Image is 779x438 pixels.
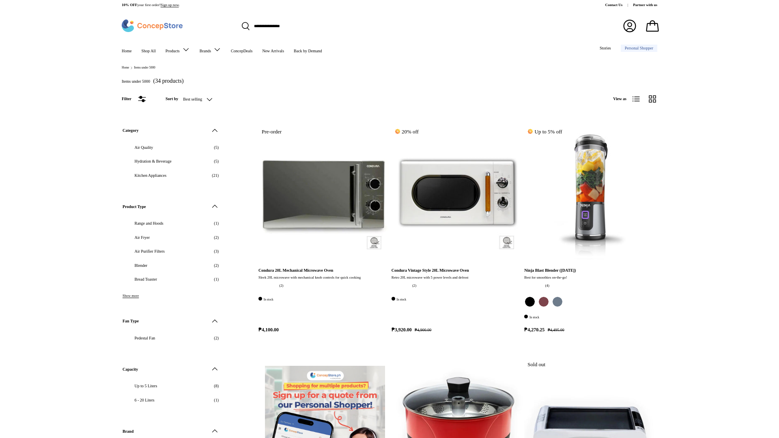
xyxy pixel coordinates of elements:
span: (2) [214,335,219,341]
button: Show more [123,294,139,298]
span: Capacity [123,366,206,372]
span: Air Fryer [135,234,209,240]
span: Up to 5 Liters [135,383,209,389]
span: (5) [214,144,219,150]
a: Condura Vintage Style 20L Microwave Oven [392,268,469,273]
span: (21) [212,172,219,178]
span: Kitchen Appliances [135,172,207,178]
nav: Primary [122,41,322,58]
span: 6 - 20 Liters [135,397,209,403]
summary: Brands [195,41,226,58]
span: Sold out [524,359,549,369]
span: Best selling [183,97,202,102]
a: Personal Shopper [621,45,657,52]
a: Home [122,45,131,58]
span: (1) [214,276,219,282]
summary: Products [161,41,195,58]
span: Product Type [123,204,206,210]
span: (34 products) [153,78,184,84]
a: Brands [200,41,221,58]
span: Air Purifier Filters [135,248,209,254]
label: Sort by [166,96,183,102]
span: Air Quality [135,144,209,150]
h1: Items under 5000 [122,79,150,84]
span: (8) [214,383,219,389]
img: ConcepStore [122,19,183,32]
a: Home [122,66,129,69]
span: Hydration & Beverage [135,158,209,164]
span: Category [123,127,206,133]
strong: 10% OFF [122,3,137,7]
span: Pedestal Fan [135,335,209,341]
a: Partner with us [633,2,657,8]
span: Brand [123,428,206,434]
span: Bread Toaster [135,276,209,282]
span: (1) [214,397,219,403]
a: Items under 5000 [134,66,155,69]
a: Condura 20L Mechanical Microwave Oven [258,127,392,260]
summary: Fan Type [123,307,219,335]
summary: Product Type [123,193,219,220]
nav: Secondary [580,41,657,58]
a: ConcepDeals [231,45,252,58]
span: Up to 5% off [524,127,565,137]
summary: Capacity [123,355,219,383]
summary: Category [123,117,219,144]
span: Fan Type [123,318,206,324]
span: Personal Shopper [625,46,653,50]
a: Condura 20L Mechanical Microwave Oven [258,268,333,273]
span: (2) [214,262,219,268]
span: View as [613,96,626,102]
a: Sign up now [161,3,179,7]
span: (1) [214,220,219,226]
span: (3) [214,248,219,254]
button: Filter [122,95,146,103]
p: your first order! . [122,2,180,8]
span: (2) [214,234,219,240]
a: Contact Us [605,2,633,8]
a: New Arrivals [262,45,284,58]
a: Ninja Blast Blender ([DATE]) [524,268,576,273]
span: Filter [122,97,131,101]
span: 20% off [392,127,422,137]
a: Back by Demand [294,45,322,58]
span: (5) [214,158,219,164]
span: Pre-order [258,127,285,137]
nav: Breadcrumbs [122,66,657,70]
span: Range and Hoods [135,220,209,226]
span: Blender [135,262,209,268]
a: Shop All [141,45,155,58]
button: Best selling [183,92,229,106]
a: Ninja Blast Blender (BC151) [524,127,657,260]
a: Stories [600,42,611,55]
a: Products [166,41,190,58]
a: Condura Vintage Style 20L Microwave Oven [392,127,525,260]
